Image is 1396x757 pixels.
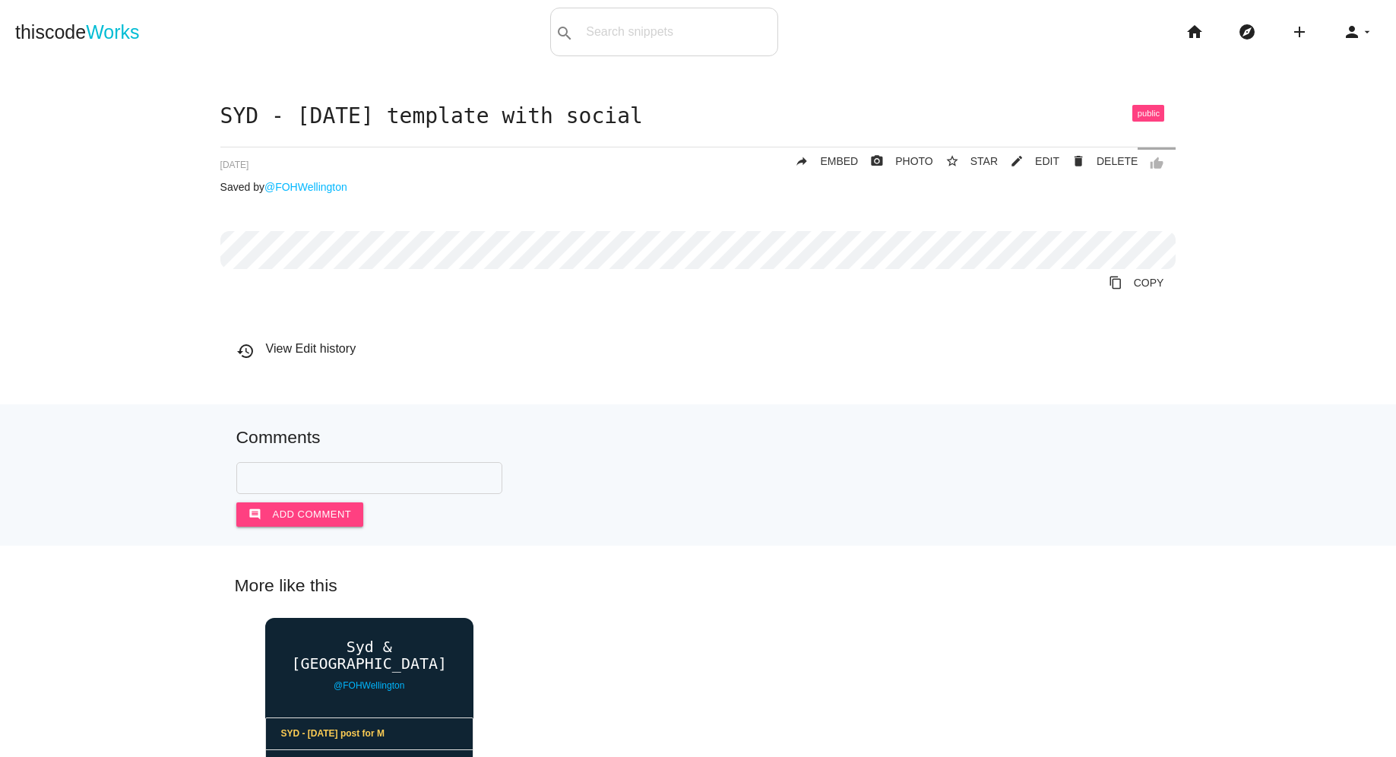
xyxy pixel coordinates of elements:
a: thiscodeWorks [15,8,140,56]
button: commentAdd comment [236,502,364,527]
a: photo_cameraPHOTO [858,147,933,175]
span: EMBED [820,155,858,167]
i: mode_edit [1010,147,1024,175]
span: [DATE] [220,160,249,170]
a: SYD - [DATE] post for M [266,718,473,750]
h6: View Edit history [236,342,1176,356]
i: search [556,9,574,58]
a: @FOHWellington [264,181,347,193]
a: Copy to Clipboard [1097,269,1176,296]
i: reply [795,147,809,175]
span: Works [86,21,139,43]
i: content_copy [1109,269,1122,296]
i: person [1343,8,1361,56]
a: mode_editEDIT [998,147,1059,175]
i: add [1290,8,1309,56]
a: Delete Post [1059,147,1138,175]
i: arrow_drop_down [1361,8,1373,56]
i: star_border [945,147,959,175]
a: Syd & [GEOGRAPHIC_DATA] [265,638,474,672]
input: Search snippets [578,16,777,48]
i: home [1185,8,1204,56]
h5: Comments [236,428,1160,447]
i: delete [1072,147,1085,175]
p: Saved by [220,181,1176,193]
i: comment [248,502,261,527]
i: explore [1238,8,1256,56]
button: search [551,8,578,55]
span: DELETE [1097,155,1138,167]
a: @FOHWellington [334,680,404,691]
span: EDIT [1035,155,1059,167]
span: STAR [970,155,998,167]
button: star_borderSTAR [933,147,998,175]
i: photo_camera [870,147,884,175]
h1: SYD - [DATE] template with social [220,105,1176,128]
a: replyEMBED [783,147,858,175]
span: PHOTO [895,155,933,167]
h5: More like this [212,576,1185,595]
i: history [236,342,255,360]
